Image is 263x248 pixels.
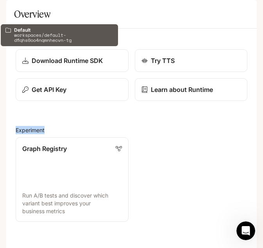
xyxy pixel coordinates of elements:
p: workspaces/default-dflqhs0oo4nqmnhecvn-tg [14,32,113,43]
p: Default [14,27,113,32]
a: Download Runtime SDK [16,49,129,72]
p: Run A/B tests and discover which variant best improves your business metrics [22,192,122,215]
a: Try TTS [135,49,248,72]
p: Get API Key [32,85,66,94]
iframe: Intercom live chat [236,221,255,240]
a: Learn about Runtime [135,78,248,101]
p: Graph Registry [22,144,67,153]
p: Download Runtime SDK [32,56,103,65]
a: Graph RegistryRun A/B tests and discover which variant best improves your business metrics [16,137,129,222]
h2: Shortcuts [16,38,247,46]
h1: Overview [14,6,50,22]
p: Try TTS [151,56,175,65]
h2: Experiment [16,126,247,134]
p: Learn about Runtime [151,85,213,94]
button: Get API Key [16,78,129,101]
